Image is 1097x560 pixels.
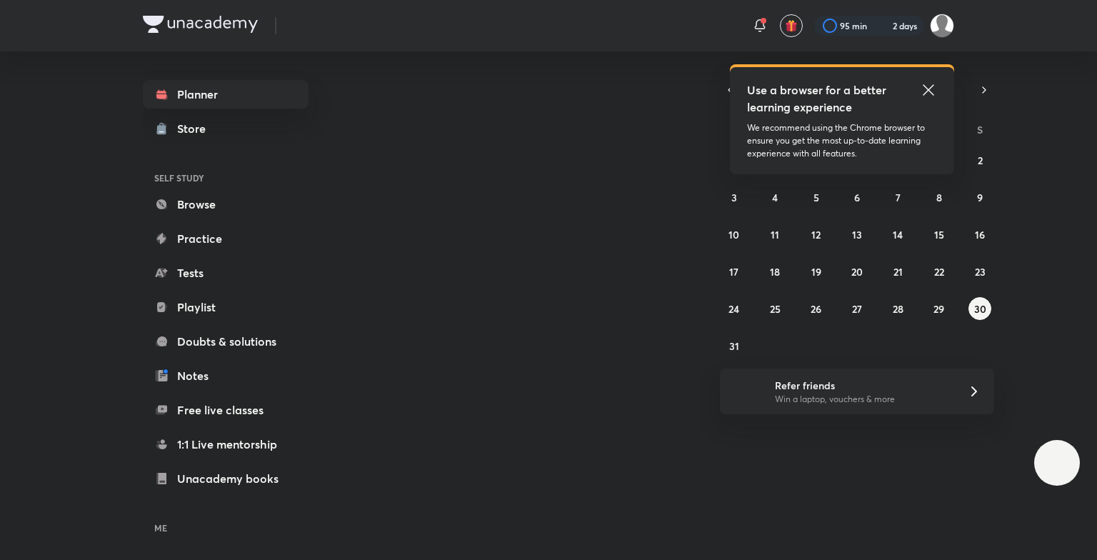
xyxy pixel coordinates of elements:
[770,265,780,279] abbr: August 18, 2025
[851,265,863,279] abbr: August 20, 2025
[854,191,860,204] abbr: August 6, 2025
[143,361,309,390] a: Notes
[893,265,903,279] abbr: August 21, 2025
[805,186,828,209] button: August 5, 2025
[143,396,309,424] a: Free live classes
[934,228,944,241] abbr: August 15, 2025
[975,228,985,241] abbr: August 16, 2025
[143,114,309,143] a: Store
[928,260,951,283] button: August 22, 2025
[936,191,942,204] abbr: August 8, 2025
[723,334,746,357] button: August 31, 2025
[933,302,944,316] abbr: August 29, 2025
[968,149,991,171] button: August 2, 2025
[928,297,951,320] button: August 29, 2025
[763,297,786,320] button: August 25, 2025
[977,123,983,136] abbr: Saturday
[968,186,991,209] button: August 9, 2025
[177,120,214,137] div: Store
[763,260,786,283] button: August 18, 2025
[747,81,889,116] h5: Use a browser for a better learning experience
[729,339,739,353] abbr: August 31, 2025
[143,224,309,253] a: Practice
[723,223,746,246] button: August 10, 2025
[928,186,951,209] button: August 8, 2025
[846,260,868,283] button: August 20, 2025
[780,14,803,37] button: avatar
[143,430,309,459] a: 1:1 Live mentorship
[876,19,890,33] img: streak
[974,302,986,316] abbr: August 30, 2025
[934,265,944,279] abbr: August 22, 2025
[886,260,909,283] button: August 21, 2025
[143,16,258,36] a: Company Logo
[143,190,309,219] a: Browse
[846,223,868,246] button: August 13, 2025
[785,19,798,32] img: avatar
[143,464,309,493] a: Unacademy books
[846,297,868,320] button: August 27, 2025
[896,191,901,204] abbr: August 7, 2025
[886,186,909,209] button: August 7, 2025
[143,166,309,190] h6: SELF STUDY
[143,293,309,321] a: Playlist
[143,259,309,287] a: Tests
[729,265,738,279] abbr: August 17, 2025
[143,16,258,33] img: Company Logo
[893,302,903,316] abbr: August 28, 2025
[775,393,951,406] p: Win a laptop, vouchers & more
[723,186,746,209] button: August 3, 2025
[143,80,309,109] a: Planner
[928,223,951,246] button: August 15, 2025
[805,297,828,320] button: August 26, 2025
[852,228,862,241] abbr: August 13, 2025
[763,186,786,209] button: August 4, 2025
[968,223,991,246] button: August 16, 2025
[811,302,821,316] abbr: August 26, 2025
[968,260,991,283] button: August 23, 2025
[775,378,951,393] h6: Refer friends
[975,265,986,279] abbr: August 23, 2025
[978,154,983,167] abbr: August 2, 2025
[852,302,862,316] abbr: August 27, 2025
[805,260,828,283] button: August 19, 2025
[723,297,746,320] button: August 24, 2025
[893,228,903,241] abbr: August 14, 2025
[728,228,739,241] abbr: August 10, 2025
[143,516,309,540] h6: ME
[731,377,760,406] img: referral
[805,223,828,246] button: August 12, 2025
[143,327,309,356] a: Doubts & solutions
[968,297,991,320] button: August 30, 2025
[771,228,779,241] abbr: August 11, 2025
[772,191,778,204] abbr: August 4, 2025
[811,228,821,241] abbr: August 12, 2025
[811,265,821,279] abbr: August 19, 2025
[813,191,819,204] abbr: August 5, 2025
[728,302,739,316] abbr: August 24, 2025
[977,191,983,204] abbr: August 9, 2025
[1048,454,1066,471] img: ttu
[770,302,781,316] abbr: August 25, 2025
[731,191,737,204] abbr: August 3, 2025
[846,186,868,209] button: August 6, 2025
[886,223,909,246] button: August 14, 2025
[723,260,746,283] button: August 17, 2025
[747,121,937,160] p: We recommend using the Chrome browser to ensure you get the most up-to-date learning experience w...
[930,14,954,38] img: Harshu
[886,297,909,320] button: August 28, 2025
[763,223,786,246] button: August 11, 2025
